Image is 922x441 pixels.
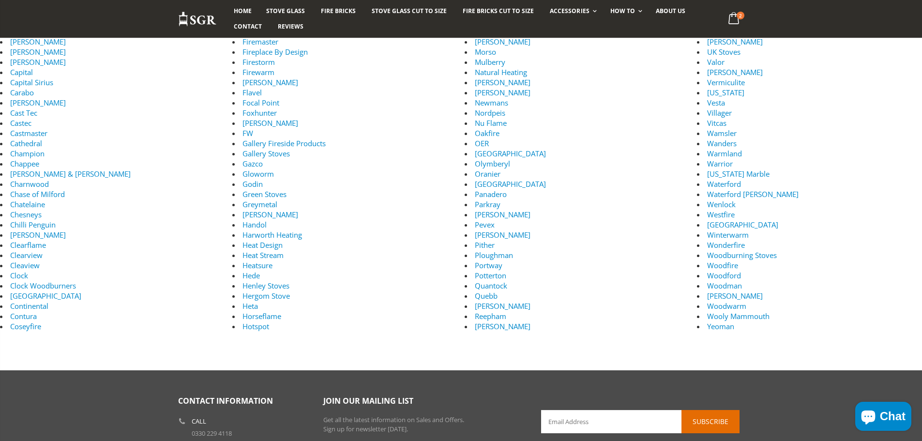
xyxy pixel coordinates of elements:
[707,88,744,97] a: [US_STATE]
[234,7,252,15] span: Home
[259,3,312,19] a: Stove Glass
[541,410,740,433] input: Email Address
[707,250,777,260] a: Woodburning Stoves
[323,415,527,434] p: Get all the latest information on Sales and Offers. Sign up for newsletter [DATE].
[707,57,725,67] a: Valor
[227,3,259,19] a: Home
[10,281,76,290] a: Clock Woodburners
[475,199,500,209] a: Parkray
[707,118,726,128] a: Vitcas
[242,291,290,301] a: Hergom Stove
[242,118,298,128] a: [PERSON_NAME]
[271,19,311,34] a: Reviews
[475,240,495,250] a: Pither
[10,67,33,77] a: Capital
[242,220,267,229] a: Handol
[475,260,502,270] a: Portway
[550,7,589,15] span: Accessories
[242,281,289,290] a: Henley Stoves
[242,37,278,46] a: Firemaster
[242,108,277,118] a: Foxhunter
[242,260,272,270] a: Heatsure
[323,395,413,406] span: Join our mailing list
[475,230,530,240] a: [PERSON_NAME]
[475,220,495,229] a: Pevex
[242,189,287,199] a: Green Stoves
[242,240,283,250] a: Heat Design
[10,57,66,67] a: [PERSON_NAME]
[10,88,34,97] a: Carabo
[707,67,763,77] a: [PERSON_NAME]
[10,210,42,219] a: Chesneys
[707,159,733,168] a: Warrior
[475,77,530,87] a: [PERSON_NAME]
[234,22,262,30] span: Contact
[707,240,745,250] a: Wonderfire
[707,281,742,290] a: Woodman
[278,22,303,30] span: Reviews
[475,311,506,321] a: Reepham
[242,98,279,107] a: Focal Point
[242,250,284,260] a: Heat Stream
[10,240,46,250] a: Clearflame
[242,230,302,240] a: Harworth Heating
[10,108,37,118] a: Cast Tec
[10,37,66,46] a: [PERSON_NAME]
[10,98,66,107] a: [PERSON_NAME]
[10,179,49,189] a: Charnwood
[681,410,740,433] button: Subscribe
[10,291,81,301] a: [GEOGRAPHIC_DATA]
[372,7,447,15] span: Stove Glass Cut To Size
[543,3,601,19] a: Accessories
[10,220,56,229] a: Chilli Penguin
[242,77,298,87] a: [PERSON_NAME]
[10,311,37,321] a: Contura
[321,7,356,15] span: Fire Bricks
[475,281,507,290] a: Quantock
[10,149,45,158] a: Champion
[242,67,274,77] a: Firewarm
[364,3,454,19] a: Stove Glass Cut To Size
[475,189,507,199] a: Panadero
[707,47,741,57] a: UK Stoves
[707,199,736,209] a: Wenlock
[10,321,41,331] a: Coseyfire
[475,88,530,97] a: [PERSON_NAME]
[10,169,131,179] a: [PERSON_NAME] & [PERSON_NAME]
[707,37,763,46] a: [PERSON_NAME]
[610,7,635,15] span: How To
[475,37,530,46] a: [PERSON_NAME]
[242,271,260,280] a: Hede
[242,159,263,168] a: Gazco
[10,47,66,57] a: [PERSON_NAME]
[242,88,262,97] a: Flavel
[178,395,273,406] span: Contact Information
[242,210,298,219] a: [PERSON_NAME]
[707,149,742,158] a: Warmland
[178,11,217,27] img: Stove Glass Replacement
[10,128,47,138] a: Castmaster
[707,169,770,179] a: [US_STATE] Marble
[475,108,505,118] a: Nordpeis
[707,220,778,229] a: [GEOGRAPHIC_DATA]
[475,67,527,77] a: Natural Heating
[475,210,530,219] a: [PERSON_NAME]
[475,301,530,311] a: [PERSON_NAME]
[475,271,506,280] a: Potterton
[463,7,534,15] span: Fire Bricks Cut To Size
[242,301,258,311] a: Heta
[475,159,510,168] a: Olymberyl
[707,271,741,280] a: Woodford
[455,3,541,19] a: Fire Bricks Cut To Size
[707,210,735,219] a: Westfire
[707,98,725,107] a: Vesta
[707,230,749,240] a: Winterwarm
[475,169,500,179] a: Oranier
[242,57,275,67] a: Firestorm
[707,260,738,270] a: Woodfire
[10,77,53,87] a: Capital Sirius
[475,138,489,148] a: OER
[266,7,305,15] span: Stove Glass
[707,128,737,138] a: Wamsler
[475,128,499,138] a: Oakfire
